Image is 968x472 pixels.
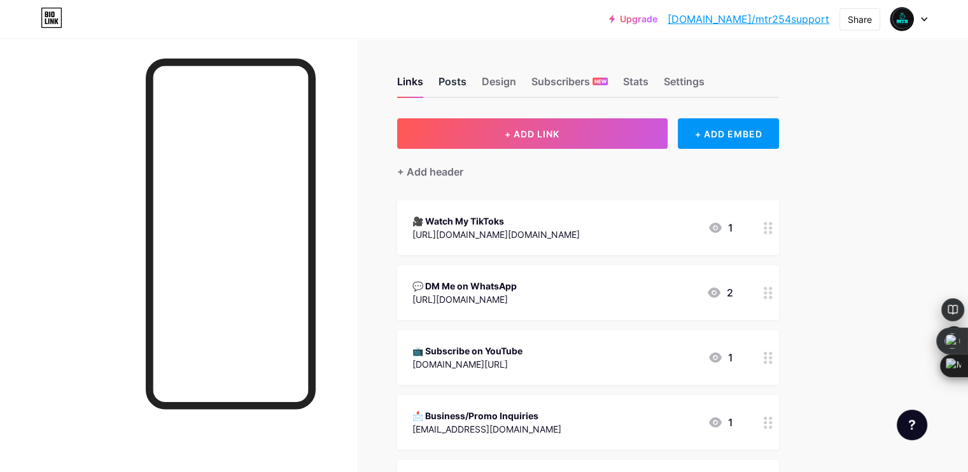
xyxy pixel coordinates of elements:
div: [EMAIL_ADDRESS][DOMAIN_NAME] [412,422,561,436]
div: Stats [623,74,649,97]
div: 📺 Subscribe on YouTube [412,344,523,357]
div: [URL][DOMAIN_NAME][DOMAIN_NAME] [412,228,580,241]
div: [DOMAIN_NAME][URL] [412,357,523,371]
div: Settings [664,74,705,97]
div: Design [482,74,516,97]
div: [URL][DOMAIN_NAME] [412,293,517,306]
div: Posts [438,74,466,97]
button: + ADD LINK [397,118,668,149]
div: Share [848,13,872,26]
div: 1 [708,220,733,235]
span: NEW [594,78,607,85]
div: 1 [708,350,733,365]
div: 🎥 Watch My TikToks [412,214,580,228]
span: + ADD LINK [505,128,559,139]
div: Subscribers [531,74,608,97]
div: 📩 Business/Promo Inquiries [412,409,561,422]
img: mtr254support [890,7,914,31]
div: 💬 DM Me on WhatsApp [412,279,517,293]
div: 1 [708,415,733,430]
div: 2 [706,285,733,300]
div: Links [397,74,423,97]
div: + ADD EMBED [678,118,779,149]
a: [DOMAIN_NAME]/mtr254support [668,11,829,27]
a: Upgrade [609,14,657,24]
div: + Add header [397,164,463,179]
